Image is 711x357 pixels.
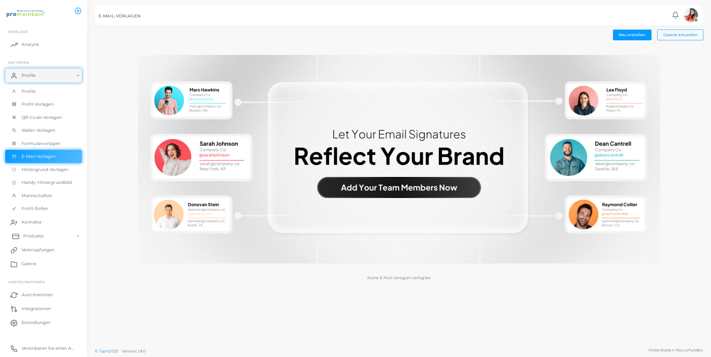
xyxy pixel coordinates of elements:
span: Neu erstellen [619,32,645,37]
img: Avatar [684,8,698,22]
a: QR-Code-Vorlagen [5,111,82,124]
a: Profile [5,85,82,98]
a: Automationen [5,288,82,302]
span: 2025 [109,348,118,354]
span: Automationen [22,292,53,298]
span: Mannschaften [22,193,52,199]
span: EINBLICKE [8,30,28,34]
span: Analytik [22,41,39,48]
a: Profil-Rollen [5,202,82,215]
span: Wallet-Vorlagen [22,127,55,133]
a: Kontakte [5,215,82,229]
a: Mannschaften [5,189,82,202]
span: Galerie erkunden [663,32,697,37]
span: Vereinbaren Sie einen Anruf [22,345,77,351]
span: Integrationen [22,306,51,312]
span: Galerie [22,261,36,267]
a: Einstellungen [5,316,82,330]
a: Avatar [682,8,700,22]
button: Galerie erkunden [657,30,703,40]
span: Handy-Hintergrundbild [22,179,72,186]
a: Integrationen [5,302,82,316]
a: Profile [5,68,82,82]
a: E-Mail-Vorlagen [5,150,82,163]
span: Formularvorlagen [22,140,61,147]
span: Kontakte [22,219,41,225]
span: Hintergrund-Vorlagen [22,167,69,173]
span: ENTITÄTEN [8,60,29,65]
span: Version: 1.8.0 [122,349,146,354]
span: Profil-Vorlagen [22,101,54,107]
span: Produkte [23,233,44,239]
a: Analytik [5,38,82,51]
span: Konfigurationen [8,280,45,284]
a: Produkte [5,229,82,243]
a: Vereinbaren Sie einen Anruf [5,341,82,355]
a: Verknüpfungen [5,243,82,257]
span: Einstellungen [22,319,50,326]
img: No email templates [138,55,660,263]
span: Profile [22,72,36,79]
span: Profile [22,88,36,95]
span: Verknüpfungen [22,247,54,253]
button: Neu erstellen [613,30,651,40]
a: Wallet-Vorlagen [5,124,82,137]
span: © [95,348,146,354]
span: QR-Code-Vorlagen [22,114,62,121]
h5: E-MAIL-VORLAGEN [99,14,141,18]
span: E-Mail-Vorlagen [22,153,56,160]
span: Profil-Rollen [22,205,48,212]
p: Keine E-Mail-Vorlagen verfügbar [367,275,430,281]
img: Logo [6,7,45,19]
a: Tapni [99,349,109,354]
a: Handy-Hintergrundbild [5,176,82,189]
a: Hintergrund-Vorlagen [5,163,82,176]
a: Profil-Vorlagen [5,98,82,111]
span: Visitenkarten. Neu erfunden. [648,347,703,353]
a: Galerie [5,257,82,271]
a: Formularvorlagen [5,137,82,150]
